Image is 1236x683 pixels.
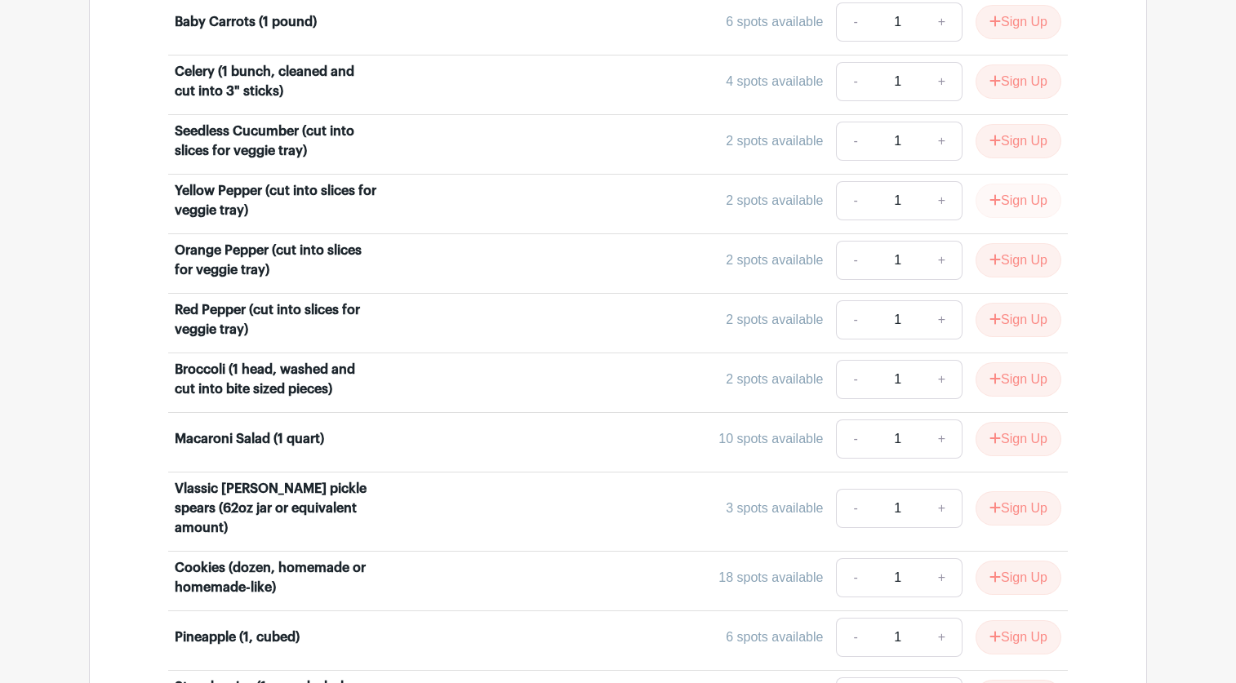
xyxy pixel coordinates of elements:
div: Cookies (dozen, homemade or homemade-like) [175,558,377,597]
button: Sign Up [976,5,1061,39]
div: 2 spots available [726,191,823,211]
a: + [922,618,963,657]
div: Macaroni Salad (1 quart) [175,429,324,449]
a: + [922,62,963,101]
div: 3 spots available [726,499,823,518]
a: + [922,489,963,528]
div: Broccoli (1 head, washed and cut into bite sized pieces) [175,360,377,399]
div: Yellow Pepper (cut into slices for veggie tray) [175,181,377,220]
a: - [836,181,874,220]
a: - [836,62,874,101]
button: Sign Up [976,362,1061,397]
div: 6 spots available [726,628,823,647]
div: 2 spots available [726,131,823,151]
div: 6 spots available [726,12,823,32]
a: + [922,419,963,459]
div: 2 spots available [726,251,823,270]
a: - [836,360,874,399]
button: Sign Up [976,422,1061,456]
a: - [836,122,874,161]
button: Sign Up [976,184,1061,218]
a: + [922,300,963,339]
button: Sign Up [976,124,1061,158]
div: 18 spots available [718,568,823,588]
a: + [922,122,963,161]
div: Baby Carrots (1 pound) [175,12,317,32]
a: - [836,2,874,42]
a: - [836,618,874,657]
div: 10 spots available [718,429,823,449]
button: Sign Up [976,561,1061,595]
div: Vlassic [PERSON_NAME] pickle spears (62oz jar or equivalent amount) [175,479,377,538]
a: + [922,558,963,597]
a: - [836,241,874,280]
a: - [836,558,874,597]
div: Celery (1 bunch, cleaned and cut into 3" sticks) [175,62,377,101]
div: Orange Pepper (cut into slices for veggie tray) [175,241,377,280]
button: Sign Up [976,620,1061,654]
a: + [922,241,963,280]
a: + [922,2,963,42]
button: Sign Up [976,303,1061,337]
a: - [836,489,874,528]
div: Red Pepper (cut into slices for veggie tray) [175,300,377,339]
div: 2 spots available [726,370,823,389]
button: Sign Up [976,243,1061,277]
button: Sign Up [976,491,1061,526]
div: Seedless Cucumber (cut into slices for veggie tray) [175,122,377,161]
a: + [922,181,963,220]
a: - [836,300,874,339]
div: 4 spots available [726,72,823,91]
button: Sign Up [976,64,1061,99]
a: + [922,360,963,399]
a: - [836,419,874,459]
div: 2 spots available [726,310,823,330]
div: Pineapple (1, cubed) [175,628,300,647]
